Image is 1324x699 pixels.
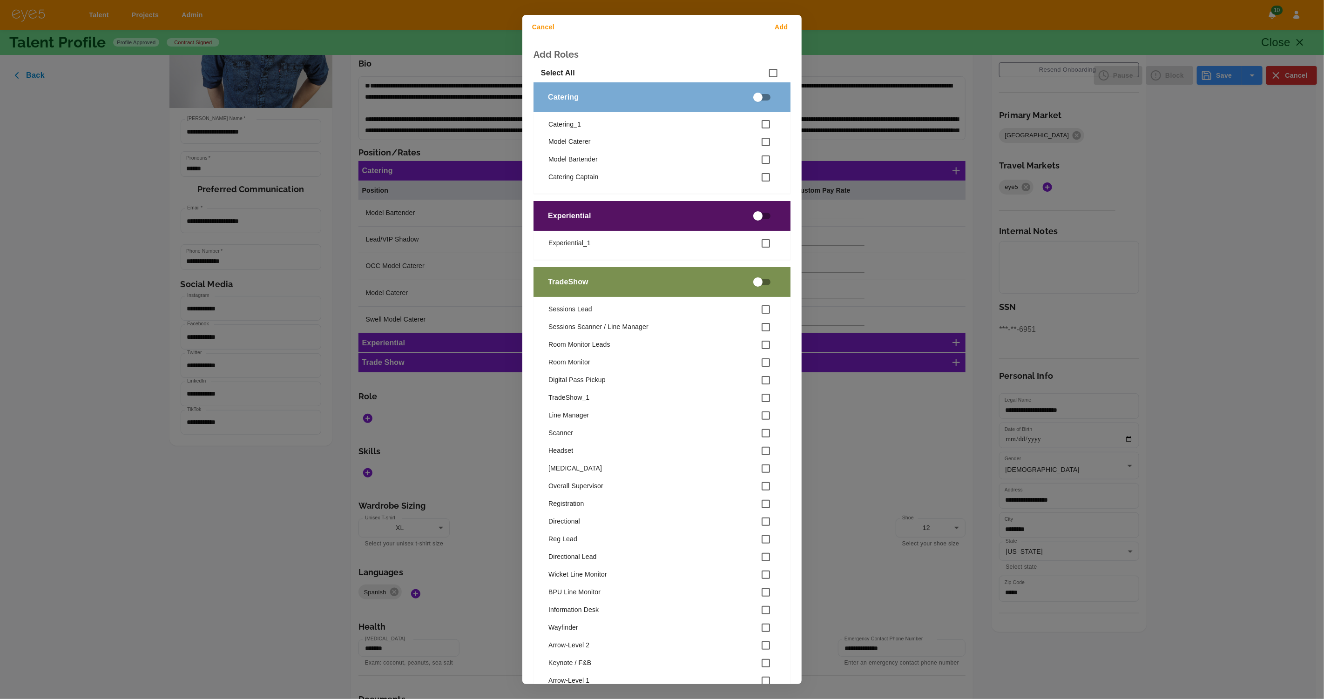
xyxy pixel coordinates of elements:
span: Room Monitor Leads [548,340,761,350]
span: Wayfinder [548,623,761,633]
div: Experiential_1 [541,235,783,252]
div: Headset [541,442,783,460]
div: Wayfinder [541,619,783,637]
span: TradeShow_1 [548,393,761,403]
div: Room Monitor [541,354,783,371]
div: Line Manager [541,407,783,424]
div: Directional [541,513,783,531]
div: Reg Lead [541,531,783,548]
span: Arrow-Level 2 [548,640,761,651]
div: Room Monitor Leads [541,336,783,354]
span: Model Bartender [548,155,761,165]
div: [MEDICAL_DATA] [541,460,783,477]
p: Experiential [548,210,591,222]
span: Sessions Lead [548,304,761,315]
div: Model Bartender [541,151,783,168]
span: Overall Supervisor [548,481,761,491]
span: [MEDICAL_DATA] [548,464,761,474]
span: BPU Line Monitor [548,587,761,598]
span: Scanner [548,428,761,438]
div: Catering Captain [541,168,783,186]
div: Registration [541,495,783,513]
div: Keynote / F&B [541,654,783,672]
div: Catering [534,82,790,112]
span: Arrow-Level 1 [548,676,761,686]
div: Experiential [534,201,790,231]
div: TradeShow_1 [541,389,783,407]
div: Experiential [534,231,790,260]
div: Model Caterer [541,133,783,151]
button: Add [768,19,798,36]
span: Sessions Scanner / Line Manager [548,322,761,332]
div: Wicket Line Monitor [541,566,783,584]
div: Directional Lead [541,548,783,566]
span: Digital Pass Pickup [548,375,761,385]
span: Room Monitor [548,357,761,368]
span: Catering_1 [548,120,761,130]
span: Directional [548,517,761,527]
div: Catering [534,112,790,194]
div: Sessions Lead [541,301,783,318]
span: Reg Lead [548,534,761,544]
div: Catering_1 [541,116,783,134]
p: Select All [541,67,768,79]
span: Registration [548,499,761,509]
span: Wicket Line Monitor [548,570,761,580]
span: Directional Lead [548,552,761,562]
h3: Add Roles [534,49,790,60]
span: Experiential_1 [548,238,761,249]
p: Catering [548,92,579,103]
span: Catering Captain [548,172,761,182]
p: TradeShow [548,276,588,288]
div: Scanner [541,424,783,442]
div: Arrow-Level 2 [541,637,783,654]
span: Headset [548,446,761,456]
div: Arrow-Level 1 [541,672,783,690]
div: Sessions Scanner / Line Manager [541,318,783,336]
div: BPU Line Monitor [541,584,783,601]
span: Model Caterer [548,137,761,147]
div: Overall Supervisor [541,477,783,495]
div: Information Desk [541,601,783,619]
div: TradeShow [534,267,790,297]
span: Information Desk [548,605,761,615]
button: Cancel [526,19,564,36]
div: Digital Pass Pickup [541,371,783,389]
div: Select All [534,64,790,82]
span: Line Manager [548,410,761,421]
span: Keynote / F&B [548,658,761,668]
